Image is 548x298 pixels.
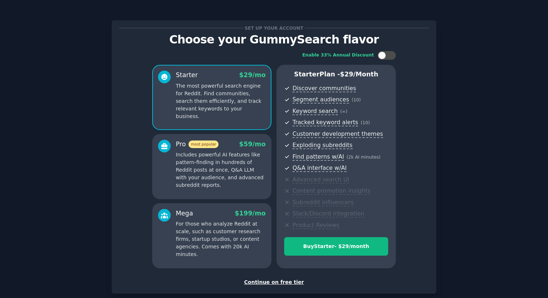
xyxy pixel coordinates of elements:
div: Mega [176,209,193,218]
div: Continue on free tier [119,278,429,286]
div: Pro [176,140,219,149]
p: For those who analyze Reddit at scale, such as customer research firms, startup studios, or conte... [176,220,266,258]
div: Starter [176,71,198,80]
span: $ 199 /mo [235,210,266,217]
span: Customer development themes [292,130,383,138]
p: Starter Plan - [284,70,388,79]
div: Enable 33% Annual Discount [302,52,374,59]
span: Product Reviews [292,222,339,229]
span: Keyword search [292,108,338,115]
span: Set up your account [244,24,305,32]
button: BuyStarter- $29/month [284,237,388,256]
span: ( 10 ) [352,97,361,102]
span: ( ∞ ) [340,109,348,114]
span: Segment audiences [292,96,349,104]
span: ( 10 ) [361,120,370,125]
span: Tracked keyword alerts [292,119,358,126]
span: Advanced search UI [292,176,349,184]
span: ( 2k AI minutes ) [346,155,381,160]
span: $ 59 /mo [239,140,266,148]
span: Slack/Discord integration [292,210,364,218]
p: The most powerful search engine for Reddit. Find communities, search them efficiently, and track ... [176,82,266,120]
p: Includes powerful AI features like pattern-finding in hundreds of Reddit posts at once, Q&A LLM w... [176,151,266,189]
span: most popular [188,140,219,148]
span: $ 29 /month [340,71,378,78]
span: Discover communities [292,85,356,92]
p: Choose your GummySearch flavor [119,33,429,46]
div: Buy Starter - $ 29 /month [285,243,388,250]
span: Exploding subreddits [292,142,352,149]
span: Q&A interface w/AI [292,164,346,172]
span: Content promotion insights [292,187,370,195]
span: $ 29 /mo [239,71,266,79]
span: Subreddit influencers [292,199,353,206]
span: Find patterns w/AI [292,153,344,161]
